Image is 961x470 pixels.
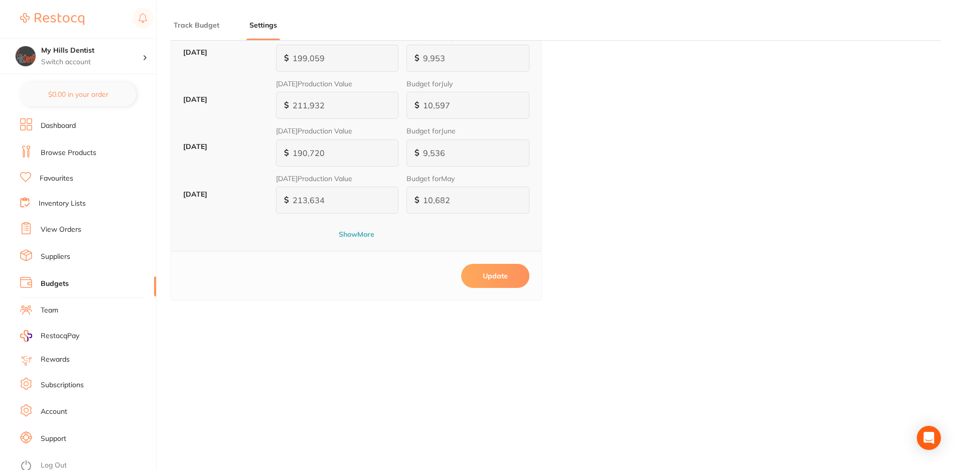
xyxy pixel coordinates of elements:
button: $0.00 in your order [20,82,136,106]
input: e.g. 4,000 [276,45,399,72]
span: $ [415,100,420,109]
label: [DATE] [183,142,268,150]
span: RestocqPay [41,331,79,341]
span: $ [284,100,289,109]
label: Budget for June [406,127,529,135]
a: Account [41,407,67,417]
a: Rewards [41,355,70,365]
a: Restocq Logo [20,8,84,31]
p: Switch account [41,57,143,67]
span: $ [284,53,289,62]
a: RestocqPay [20,330,79,342]
img: My Hills Dentist [16,46,36,66]
button: Update [461,264,529,288]
label: [DATE] Production Value [276,175,399,183]
input: e.g. 4,000 [276,139,399,167]
label: [DATE] Production Value [276,33,399,41]
span: $ [284,148,289,157]
span: $ [415,53,420,62]
a: Dashboard [41,121,76,131]
span: $ [284,195,289,204]
input: e.g. 4,000 [276,187,399,214]
a: Favourites [40,174,73,184]
h4: My Hills Dentist [41,46,143,56]
input: e.g. 4,000 [406,45,529,72]
input: e.g. 4,000 [406,187,529,214]
button: Settings [246,21,280,30]
input: e.g. 4,000 [406,92,529,119]
a: Inventory Lists [39,199,86,209]
img: RestocqPay [20,330,32,342]
a: View Orders [41,225,81,235]
img: Restocq Logo [20,13,84,25]
label: Budget for May [406,175,529,183]
a: Budgets [41,279,69,289]
span: $ [415,148,420,157]
button: Track Budget [171,21,222,30]
label: [DATE] [183,190,268,198]
input: e.g. 4,000 [406,139,529,167]
div: Open Intercom Messenger [917,426,941,450]
label: [DATE] Production Value [276,80,399,88]
a: Team [41,305,58,316]
label: [DATE] [183,95,268,103]
input: e.g. 4,000 [276,92,399,119]
label: [DATE] Production Value [276,127,399,135]
button: ShowMore [183,230,529,239]
a: Browse Products [41,148,96,158]
label: Budget for July [406,80,529,88]
label: [DATE] [183,48,268,56]
a: Subscriptions [41,380,84,390]
a: Support [41,434,66,444]
label: Budget for August [406,33,529,41]
span: $ [415,195,420,204]
a: Suppliers [41,252,70,262]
